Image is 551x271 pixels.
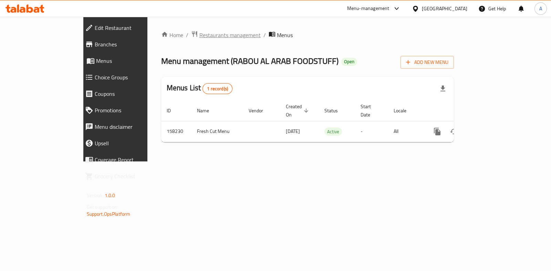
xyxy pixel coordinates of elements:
td: All [388,121,424,142]
span: Menus [96,57,170,65]
span: Branches [95,40,170,48]
a: Promotions [80,102,175,118]
span: Choice Groups [95,73,170,81]
a: Restaurants management [191,31,261,39]
span: A [539,5,542,12]
a: Support.OpsPlatform [87,210,131,218]
th: Actions [424,100,501,121]
a: Menu disclaimer [80,118,175,135]
span: Start Date [361,102,380,119]
a: Branches [80,36,175,53]
a: Grocery Checklist [80,168,175,184]
span: [DATE] [286,127,300,136]
nav: breadcrumb [161,31,454,39]
a: Coupons [80,86,175,102]
span: Locale [394,106,415,115]
span: Upsell [95,139,170,147]
span: Status [324,106,347,115]
td: Fresh Cut Menu [191,121,243,142]
li: / [186,31,188,39]
button: more [429,123,446,140]
span: Promotions [95,106,170,114]
div: Total records count [202,83,232,94]
span: 1.0.0 [105,191,115,200]
div: Menu-management [347,4,389,13]
a: Edit Restaurant [80,20,175,36]
div: Open [341,58,357,66]
a: Coverage Report [80,151,175,168]
span: Name [197,106,218,115]
a: Upsell [80,135,175,151]
span: Grocery Checklist [95,172,170,180]
span: Menus [277,31,293,39]
button: Change Status [446,123,462,140]
span: Vendor [249,106,272,115]
td: - [355,121,388,142]
div: Export file [435,80,451,97]
span: Add New Menu [406,58,448,67]
td: 158230 [161,121,191,142]
span: Get support on: [87,203,118,212]
span: 1 record(s) [203,86,232,92]
a: Menus [80,53,175,69]
div: [GEOGRAPHIC_DATA] [422,5,467,12]
a: Choice Groups [80,69,175,86]
li: / [263,31,266,39]
h2: Menus List [167,83,232,94]
span: Menu disclaimer [95,123,170,131]
span: Menu management ( RABOU AL ARAB FOODSTUFF ) [161,53,339,69]
span: Coupons [95,90,170,98]
span: Edit Restaurant [95,24,170,32]
button: Add New Menu [401,56,454,69]
span: ID [167,106,180,115]
table: enhanced table [161,100,501,142]
span: Version: [87,191,104,200]
span: Open [341,59,357,65]
span: Restaurants management [199,31,261,39]
span: Active [324,128,342,136]
span: Created On [286,102,311,119]
span: Coverage Report [95,156,170,164]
